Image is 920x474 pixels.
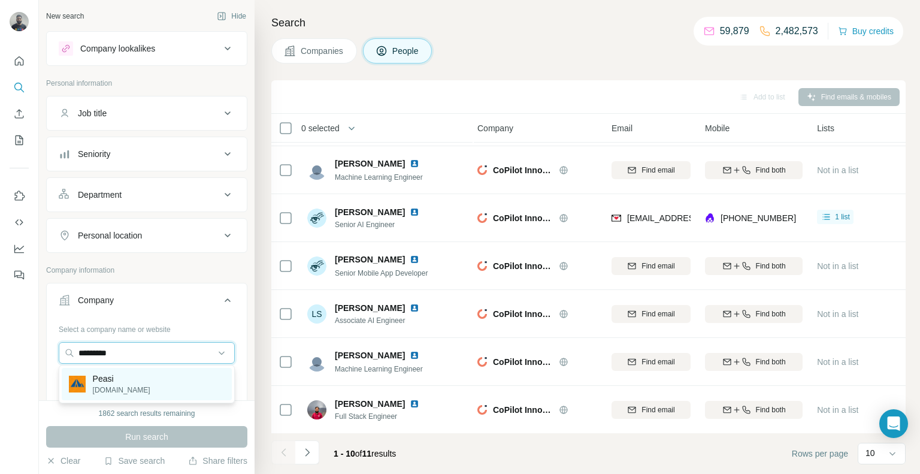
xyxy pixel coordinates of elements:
span: Not in a list [817,309,858,319]
span: Not in a list [817,357,858,367]
div: LS [307,304,326,324]
span: [PERSON_NAME] [335,206,405,218]
button: Use Surfe on LinkedIn [10,185,29,207]
img: Logo of CoPilot Innovations [477,165,487,175]
button: Department [47,180,247,209]
span: Not in a list [817,405,858,415]
button: Search [10,77,29,98]
span: CoPilot Innovations [493,212,553,224]
p: Peasi [93,373,150,385]
p: 2,482,573 [776,24,818,38]
button: Find both [705,305,803,323]
span: Find both [756,261,786,271]
span: Email [612,122,632,134]
span: [PERSON_NAME] [335,253,405,265]
button: Enrich CSV [10,103,29,125]
button: Find both [705,401,803,419]
p: Company information [46,265,247,276]
img: LinkedIn logo [410,351,419,360]
button: Company [47,286,247,319]
span: [PERSON_NAME] [335,302,405,314]
span: Find both [756,404,786,415]
div: 1862 search results remaining [99,408,195,419]
span: Senior Mobile App Developer [335,269,428,277]
span: [EMAIL_ADDRESS][DOMAIN_NAME] [627,213,769,223]
button: Save search [104,455,165,467]
button: Dashboard [10,238,29,259]
span: 11 [362,449,372,458]
span: 1 list [835,212,850,222]
img: Peasi [69,376,86,393]
img: provider findymail logo [612,212,621,224]
button: My lists [10,129,29,151]
button: Navigate to next page [295,440,319,464]
button: Find email [612,161,691,179]
span: of [355,449,362,458]
img: provider lusha logo [705,212,715,224]
span: 0 selected [301,122,340,134]
span: Find both [756,165,786,176]
div: Department [78,189,122,201]
p: [DOMAIN_NAME] [93,385,150,395]
img: Avatar [307,400,326,419]
div: New search [46,11,84,22]
button: Job title [47,99,247,128]
img: LinkedIn logo [410,255,419,264]
p: 10 [865,447,875,459]
button: Find both [705,353,803,371]
span: Find email [641,357,674,367]
span: [PERSON_NAME] [335,398,405,410]
span: Find both [756,309,786,319]
img: LinkedIn logo [410,159,419,168]
span: Find both [756,357,786,367]
span: CoPilot Innovations [493,164,553,176]
span: CoPilot Innovations [493,356,553,368]
span: Not in a list [817,165,858,175]
button: Share filters [188,455,247,467]
div: Personal location [78,230,142,241]
span: Find email [641,261,674,271]
img: Logo of CoPilot Innovations [477,357,487,367]
h4: Search [271,14,906,31]
button: Find email [612,401,691,419]
div: Company lookalikes [80,43,155,55]
button: Find both [705,161,803,179]
span: Companies [301,45,344,57]
div: Open Intercom Messenger [879,409,908,438]
div: Company [78,294,114,306]
span: CoPilot Innovations [493,260,553,272]
span: Associate AI Engineer [335,315,434,326]
span: 1 - 10 [334,449,355,458]
button: Company lookalikes [47,34,247,63]
button: Use Surfe API [10,212,29,233]
p: 59,879 [720,24,749,38]
button: Clear [46,455,80,467]
img: Avatar [10,12,29,31]
span: Machine Learning Engineer [335,173,423,182]
div: Job title [78,107,107,119]
span: [PHONE_NUMBER] [721,213,796,223]
img: Avatar [307,161,326,180]
button: Personal location [47,221,247,250]
span: CoPilot Innovations [493,404,553,416]
span: Senior AI Engineer [335,219,434,230]
span: Company [477,122,513,134]
span: Find email [641,165,674,176]
img: LinkedIn logo [410,303,419,313]
button: Hide [208,7,255,25]
button: Buy credits [838,23,894,40]
span: CoPilot Innovations [493,308,553,320]
span: Lists [817,122,834,134]
img: Logo of CoPilot Innovations [477,213,487,223]
img: LinkedIn logo [410,399,419,409]
img: Avatar [307,209,326,228]
span: Machine Learning Engineer [335,365,423,373]
div: Seniority [78,148,110,160]
div: Select a company name or website [59,319,235,335]
span: [PERSON_NAME] [335,349,405,361]
img: Avatar [307,352,326,372]
button: Feedback [10,264,29,286]
button: Seniority [47,140,247,168]
span: Find email [641,309,674,319]
span: Mobile [705,122,730,134]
